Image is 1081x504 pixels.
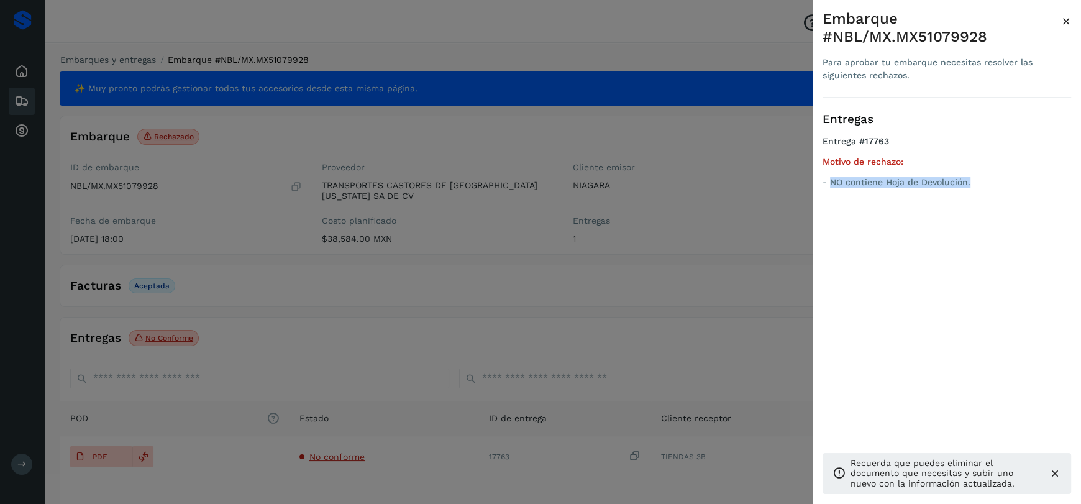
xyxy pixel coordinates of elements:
p: Recuerda que puedes eliminar el documento que necesitas y subir uno nuevo con la información actu... [851,458,1039,489]
button: Close [1062,10,1071,32]
h5: Motivo de rechazo: [823,157,1071,167]
span: × [1062,12,1071,30]
h3: Entregas [823,112,1071,127]
h4: Entrega #17763 [823,136,1071,157]
div: Para aprobar tu embarque necesitas resolver las siguientes rechazos. [823,56,1062,82]
p: - NO contiene Hoja de Devolución. [823,177,1071,188]
div: Embarque #NBL/MX.MX51079928 [823,10,1062,46]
